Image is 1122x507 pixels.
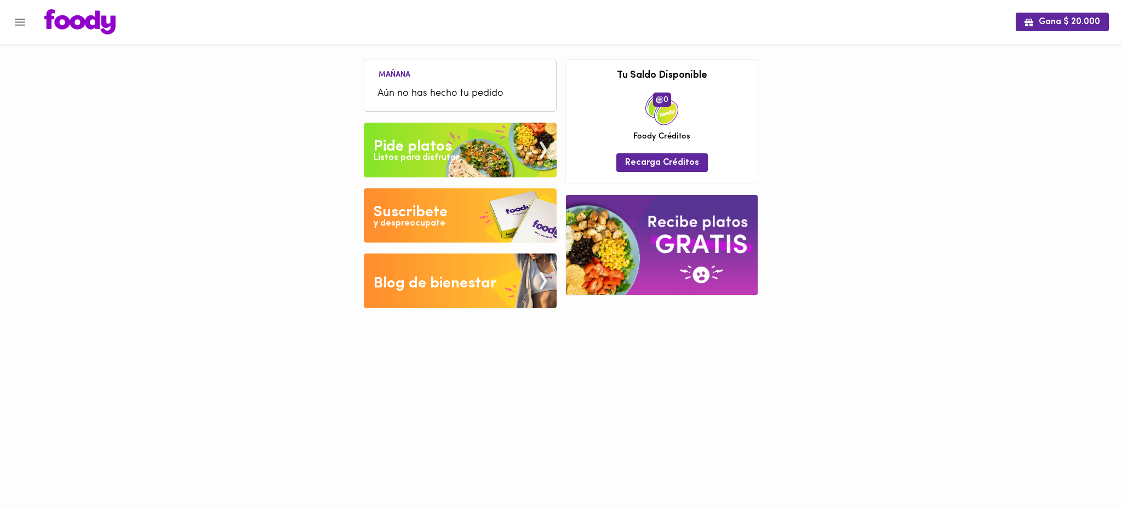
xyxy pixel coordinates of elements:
div: Blog de bienestar [374,273,497,295]
img: credits-package.png [645,93,678,125]
iframe: Messagebird Livechat Widget [1058,443,1111,496]
img: referral-banner.png [566,195,758,295]
img: Disfruta bajar de peso [364,188,557,243]
li: Mañana [370,68,419,79]
div: y despreocupate [374,217,445,230]
button: Recarga Créditos [616,153,708,171]
img: foody-creditos.png [656,96,663,103]
span: Aún no has hecho tu pedido [377,87,543,101]
button: Gana $ 20.000 [1016,13,1109,31]
img: Pide un Platos [364,123,557,177]
div: Listos para disfrutar [374,152,459,164]
div: Pide platos [374,136,452,158]
button: Menu [7,9,33,36]
img: logo.png [44,9,116,34]
span: Gana $ 20.000 [1024,17,1100,27]
div: Suscribete [374,201,448,223]
h3: Tu Saldo Disponible [574,71,749,82]
span: Foody Créditos [633,131,690,142]
span: Recarga Créditos [625,158,699,168]
span: 0 [653,93,671,107]
img: Blog de bienestar [364,253,557,308]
